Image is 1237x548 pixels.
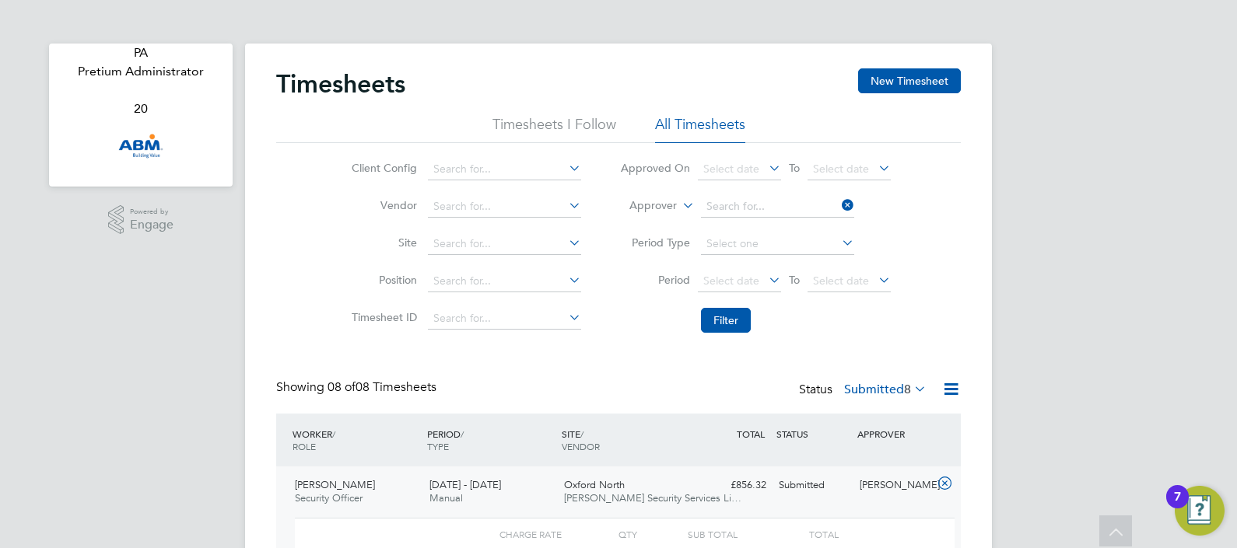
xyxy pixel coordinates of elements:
div: PERIOD [423,420,558,460]
a: 20 [68,81,214,118]
div: 7 [1174,497,1181,517]
button: Filter [701,308,751,333]
input: Search for... [428,308,581,330]
span: PA [134,45,148,60]
span: 20 [134,101,148,116]
a: Go to home page [68,134,214,159]
span: Select date [703,162,759,176]
li: Timesheets I Follow [492,115,616,143]
span: / [461,428,464,440]
div: SITE [558,420,692,460]
div: Total [738,525,838,543]
div: £856.32 [692,473,773,498]
label: Period [620,273,690,287]
div: QTY [562,525,637,543]
label: Vendor [347,198,417,212]
span: TYPE [427,440,449,452]
span: TOTAL [737,428,765,440]
label: Timesheet ID [347,310,417,324]
span: 8 [904,382,911,397]
input: Search for... [428,233,581,255]
button: Open Resource Center, 7 new notifications [1175,486,1225,536]
div: APPROVER [853,420,934,448]
div: Submitted [773,473,853,498]
span: VENDOR [562,440,600,452]
div: Status [799,379,930,401]
input: Search for... [428,159,581,180]
div: [PERSON_NAME] [853,473,934,498]
span: 08 of [328,379,356,395]
input: Select one [701,233,854,255]
label: Client Config [347,161,417,175]
span: ROLE [293,440,316,452]
label: Position [347,273,417,287]
div: Sub Total [637,525,738,543]
span: To [784,270,804,290]
span: Select date [703,274,759,288]
label: Submitted [844,382,927,397]
li: All Timesheets [655,115,745,143]
span: Security Officer [295,491,363,504]
a: Powered byEngage [108,205,174,235]
nav: Main navigation [49,44,233,187]
div: Charge rate [461,525,562,543]
span: Manual [429,491,463,504]
span: To [784,158,804,178]
span: / [332,428,335,440]
div: STATUS [773,420,853,448]
h2: Timesheets [276,68,405,99]
span: [PERSON_NAME] [295,478,375,491]
div: WORKER [289,420,423,460]
label: Period Type [620,236,690,250]
a: PAPretium Administrator [68,44,214,81]
input: Search for... [428,271,581,292]
label: Site [347,236,417,250]
span: [DATE] - [DATE] [429,478,501,491]
label: Approved On [620,161,690,175]
img: abm1-logo-retina.png [118,134,163,159]
span: Select date [813,162,869,176]
span: Select date [813,274,869,288]
span: [PERSON_NAME] Security Services Li… [564,491,741,504]
label: Approver [607,198,677,214]
span: 08 Timesheets [328,379,436,395]
input: Search for... [701,196,854,218]
span: / [580,428,583,440]
input: Search for... [428,196,581,218]
span: Engage [130,218,173,232]
span: Pretium Administrator [78,62,204,81]
span: Oxford North [564,478,625,491]
button: New Timesheet [858,68,961,93]
span: Powered by [130,205,173,218]
div: Showing [276,379,440,396]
